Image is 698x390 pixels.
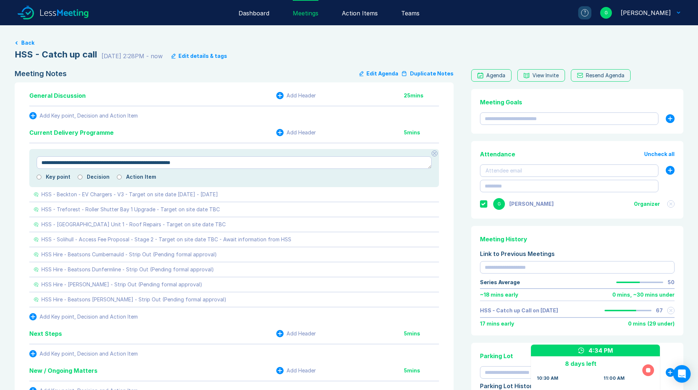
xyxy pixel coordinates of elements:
[471,69,512,82] a: Agenda
[486,73,505,78] div: Agenda
[569,6,591,19] a: ?
[537,359,625,368] div: 8 days left
[532,73,559,78] div: View Invite
[15,69,67,78] div: Meeting Notes
[603,375,625,381] div: 11:00 AM
[401,69,454,78] button: Duplicate Notes
[15,49,97,60] div: HSS - Catch up call
[29,329,62,338] div: Next Steps
[404,368,439,374] div: 5 mins
[276,367,316,374] button: Add Header
[600,7,612,19] div: G
[41,192,218,197] div: HSS - Beckton - EV Chargers - V3 - Target on site date [DATE] - [DATE]
[29,112,138,119] button: Add Key point, Decision and Action Item
[634,201,660,207] div: Organizer
[29,350,138,357] button: Add Key point, Decision and Action Item
[41,282,202,287] div: HSS Hire - [PERSON_NAME] - Strip Out (Pending formal approval)
[29,366,97,375] div: New / Ongoing Matters
[287,93,316,99] div: Add Header
[29,128,114,137] div: Current Delivery Programme
[581,9,588,16] div: ?
[41,237,291,242] div: HSS - Solihull - Access Fee Proposal - Stage 2 - Target on site date TBC - Await information from...
[126,174,156,180] label: Action Item
[287,331,316,337] div: Add Header
[480,321,514,327] div: 17 mins early
[644,151,675,157] button: Uncheck all
[404,93,439,99] div: 25 mins
[480,279,520,285] div: Series Average
[628,321,646,327] div: 0 mins
[612,292,675,298] div: 0 mins , ~ 30 mins under
[656,308,663,313] div: 67
[29,91,86,100] div: General Discussion
[276,129,316,136] button: Add Header
[673,365,691,383] div: Open Intercom Messenger
[588,346,613,355] div: 4:34 PM
[404,331,439,337] div: 5 mins
[15,40,683,46] a: Back
[359,69,398,78] button: Edit Agenda
[287,368,316,374] div: Add Header
[40,314,138,320] div: Add Key point, Decision and Action Item
[517,69,565,82] button: View Invite
[480,352,675,360] div: Parking Lot
[171,53,227,59] button: Edit details & tags
[647,321,675,327] div: ( 29 under )
[87,174,110,180] label: Decision
[537,375,558,381] div: 10:30 AM
[621,8,671,17] div: Gemma White
[480,235,675,244] div: Meeting History
[480,249,675,258] div: Link to Previous Meetings
[21,40,34,46] button: Back
[586,73,624,78] div: Resend Agenda
[41,207,220,212] div: HSS - Treforest - Roller Shutter Bay 1 Upgrade - Target on site date TBC
[101,52,163,60] div: [DATE] 2:28PM - now
[509,201,554,207] div: Gemma White
[571,69,631,82] button: Resend Agenda
[480,292,518,298] div: ~ 18 mins early
[40,351,138,357] div: Add Key point, Decision and Action Item
[276,92,316,99] button: Add Header
[29,313,138,320] button: Add Key point, Decision and Action Item
[40,113,138,119] div: Add Key point, Decision and Action Item
[404,130,439,135] div: 5 mins
[46,174,70,180] label: Key point
[480,98,675,107] div: Meeting Goals
[493,198,505,210] div: G
[41,252,217,257] div: HSS Hire - Beatsons Cumbernauld - Strip Out (Pending formal approval)
[668,279,675,285] div: 50
[41,267,214,272] div: HSS Hire - Beatsons Dunfermline - Strip Out (Pending formal approval)
[480,150,515,159] div: Attendance
[287,130,316,135] div: Add Header
[480,308,558,313] a: HSS - Catch up Call on [DATE]
[41,222,226,227] div: HSS - [GEOGRAPHIC_DATA] Unit 1 - Roof Repairs - Target on site date TBC
[178,53,227,59] div: Edit details & tags
[276,330,316,337] button: Add Header
[41,297,226,302] div: HSS Hire - Beatsons [PERSON_NAME] - Strip Out (Pending formal approval)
